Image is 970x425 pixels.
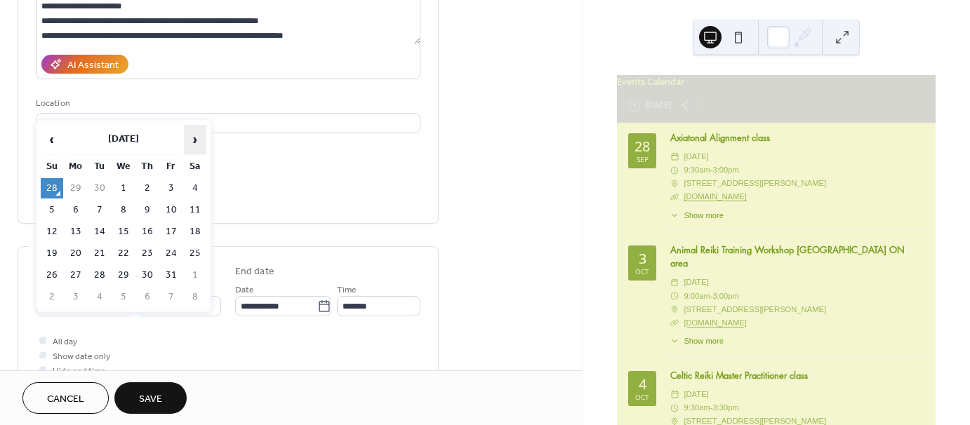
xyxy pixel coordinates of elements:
div: ​ [670,190,679,203]
th: [DATE] [65,125,182,155]
td: 30 [88,178,111,198]
td: 5 [41,200,63,220]
a: [DOMAIN_NAME] [684,192,747,201]
span: - [710,401,713,414]
div: ​ [670,316,679,330]
th: Su [41,156,63,177]
span: [DATE] [684,388,708,401]
div: AI Assistant [67,58,119,73]
td: 1 [184,265,206,285]
div: End date [235,264,274,279]
td: 11 [184,200,206,220]
th: Mo [65,156,87,177]
th: Tu [88,156,111,177]
td: 5 [112,287,135,307]
td: 23 [136,243,159,264]
div: Events Calendar [617,75,936,88]
td: 7 [88,200,111,220]
th: Th [136,156,159,177]
div: ​ [670,210,679,222]
button: ​Show more [670,335,724,347]
span: Cancel [47,392,84,407]
div: Sep [637,156,649,163]
div: ​ [670,290,679,303]
div: ​ [670,150,679,163]
span: [STREET_ADDRESS][PERSON_NAME] [684,177,826,190]
td: 13 [65,222,87,242]
td: 2 [136,178,159,198]
div: Oct [635,393,649,400]
td: 9 [136,200,159,220]
span: 9:30am [684,163,710,177]
td: 22 [112,243,135,264]
th: Fr [160,156,182,177]
button: Cancel [22,382,109,414]
div: ​ [670,388,679,401]
span: ‹ [41,126,62,154]
span: Time [337,283,357,297]
span: 3:00pm [712,290,738,303]
span: - [710,163,713,177]
button: Save [114,382,187,414]
span: 3:00pm [712,163,738,177]
td: 21 [88,243,111,264]
div: ​ [670,303,679,316]
span: Date [235,283,254,297]
div: ​ [670,276,679,289]
td: 4 [184,178,206,198]
td: 17 [160,222,182,242]
td: 14 [88,222,111,242]
td: 18 [184,222,206,242]
td: 7 [160,287,182,307]
div: 3 [639,252,646,266]
td: 31 [160,265,182,285]
div: Location [36,96,418,111]
td: 6 [65,200,87,220]
td: 2 [41,287,63,307]
td: 30 [136,265,159,285]
div: ​ [670,335,679,347]
td: 25 [184,243,206,264]
td: 27 [65,265,87,285]
td: 1 [112,178,135,198]
a: Axiatonal Alignment class [670,131,770,144]
div: 28 [635,140,650,154]
span: [DATE] [684,150,708,163]
td: 28 [88,265,111,285]
div: ​ [670,401,679,414]
td: 4 [88,287,111,307]
span: 3:30pm [712,401,738,414]
td: 8 [184,287,206,307]
th: We [112,156,135,177]
td: 16 [136,222,159,242]
td: 15 [112,222,135,242]
span: Hide end time [53,364,106,379]
span: Show more [684,335,724,347]
td: 19 [41,243,63,264]
td: 6 [136,287,159,307]
td: 10 [160,200,182,220]
td: 8 [112,200,135,220]
td: 12 [41,222,63,242]
button: ​Show more [670,210,724,222]
td: 29 [112,265,135,285]
div: ​ [670,163,679,177]
td: 3 [65,287,87,307]
a: Animal Reiki Training Workshop [GEOGRAPHIC_DATA] ON area [670,243,905,269]
td: 28 [41,178,63,198]
button: AI Assistant [41,55,128,74]
span: [DATE] [684,276,708,289]
th: Sa [184,156,206,177]
span: Save [139,392,162,407]
div: ​ [670,177,679,190]
span: › [185,126,206,154]
span: Show more [684,210,724,222]
td: 3 [160,178,182,198]
div: Oct [635,268,649,275]
div: 4 [639,377,646,391]
span: Show date only [53,349,110,364]
a: Celtic Reiki Master Practitioner class [670,369,808,382]
span: All day [53,335,77,349]
span: - [710,290,713,303]
td: 24 [160,243,182,264]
